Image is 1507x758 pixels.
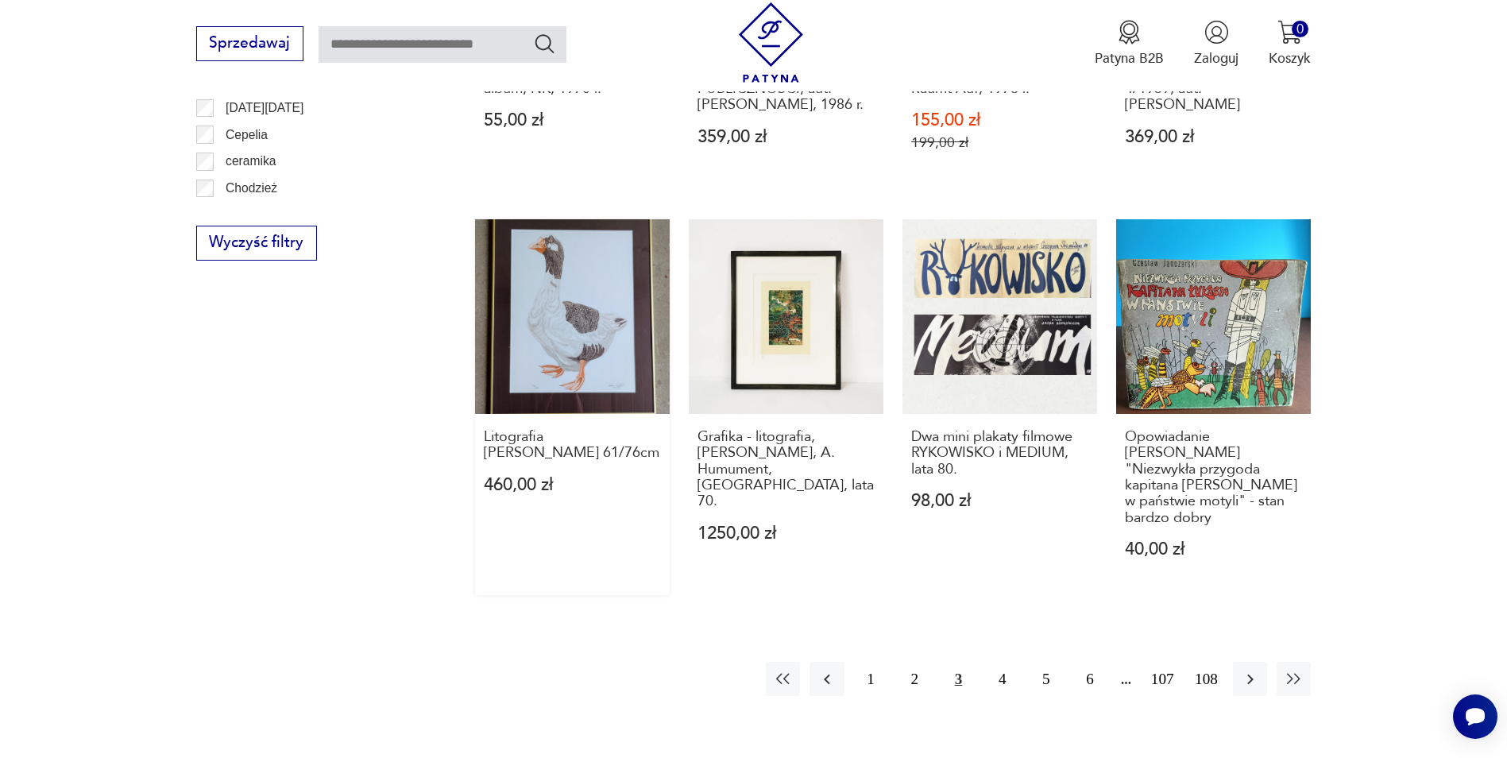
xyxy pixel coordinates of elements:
[1277,20,1302,44] img: Ikona koszyka
[1117,20,1142,44] img: Ikona medalu
[1269,20,1311,68] button: 0Koszyk
[1146,662,1180,696] button: 107
[484,48,661,97] h3: "Wędrówki po [GEOGRAPHIC_DATA]" album, NK, 1970 r.
[484,112,661,129] p: 55,00 zł
[697,525,875,542] p: 1250,00 zł
[484,429,661,462] h3: Litografia [PERSON_NAME] 61/76cm
[475,219,670,596] a: Litografia H.Andersson 61/76cmLitografia [PERSON_NAME] 61/76cm460,00 zł
[697,48,875,114] h3: Oryginalny plakat do filmu ULUBIENIEC PUBLICZNOŚCI, aut. [PERSON_NAME], 1986 r.
[1269,49,1311,68] p: Koszyk
[196,26,303,61] button: Sprzedawaj
[697,129,875,145] p: 359,00 zł
[911,134,1088,151] p: 199,00 zł
[1095,20,1164,68] button: Patyna B2B
[911,48,1088,97] h3: Oryginalny niemiecki plakat filmowy [PERSON_NAME] Raumt Auf, 1976 r.
[1029,662,1063,696] button: 5
[1125,541,1302,558] p: 40,00 zł
[226,178,277,199] p: Chodzież
[985,662,1019,696] button: 4
[1095,49,1164,68] p: Patyna B2B
[1116,219,1311,596] a: Opowiadanie Czesława Janczarskiego "Niezwykła przygoda kapitana Łukasza w państwie motyli" - stan...
[196,38,303,51] a: Sprzedawaj
[689,219,883,596] a: Grafika - litografia, Tom Phillips, A. Humument, Anglia, lata 70.Grafika - litografia, [PERSON_NA...
[911,429,1088,478] h3: Dwa mini plakaty filmowe RYKOWISKO i MEDIUM, lata 80.
[697,429,875,510] h3: Grafika - litografia, [PERSON_NAME], A. Humument, [GEOGRAPHIC_DATA], lata 70.
[484,477,661,493] p: 460,00 zł
[911,493,1088,509] p: 98,00 zł
[854,662,888,696] button: 1
[1125,48,1302,114] h3: Dwie oprawione okładki czasopisma PROJEKT 4/1959, aut. [PERSON_NAME]
[1453,694,1497,739] iframe: Smartsupp widget button
[731,2,811,83] img: Patyna - sklep z meblami i dekoracjami vintage
[226,125,268,145] p: Cepelia
[1125,429,1302,526] h3: Opowiadanie [PERSON_NAME] "Niezwykła przygoda kapitana [PERSON_NAME] w państwie motyli" - stan ba...
[1194,49,1238,68] p: Zaloguj
[902,219,1097,596] a: Dwa mini plakaty filmowe RYKOWISKO i MEDIUM, lata 80.Dwa mini plakaty filmowe RYKOWISKO i MEDIUM,...
[1072,662,1107,696] button: 6
[1292,21,1308,37] div: 0
[941,662,976,696] button: 3
[226,204,273,225] p: Ćmielów
[533,32,556,55] button: Szukaj
[1194,20,1238,68] button: Zaloguj
[1095,20,1164,68] a: Ikona medaluPatyna B2B
[1204,20,1229,44] img: Ikonka użytkownika
[1125,129,1302,145] p: 369,00 zł
[911,112,1088,129] p: 155,00 zł
[226,151,276,172] p: ceramika
[226,98,303,118] p: [DATE][DATE]
[1189,662,1223,696] button: 108
[898,662,932,696] button: 2
[196,226,317,261] button: Wyczyść filtry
